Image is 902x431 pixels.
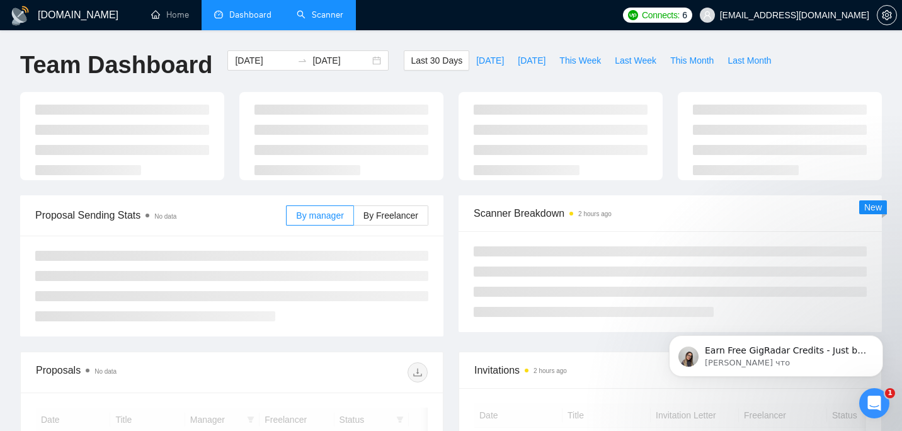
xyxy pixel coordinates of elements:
[469,50,511,71] button: [DATE]
[877,10,896,20] span: setting
[229,9,271,20] span: Dashboard
[608,50,663,71] button: Last Week
[35,207,286,223] span: Proposal Sending Stats
[296,210,343,221] span: By manager
[885,388,895,398] span: 1
[404,50,469,71] button: Last 30 Days
[615,54,656,67] span: Last Week
[214,10,223,19] span: dashboard
[650,309,902,397] iframe: Intercom notifications сообщение
[859,388,889,418] iframe: Intercom live chat
[578,210,612,217] time: 2 hours ago
[682,8,687,22] span: 6
[877,10,897,20] a: setting
[728,54,771,67] span: Last Month
[552,50,608,71] button: This Week
[476,54,504,67] span: [DATE]
[363,210,418,221] span: By Freelancer
[10,6,30,26] img: logo
[721,50,778,71] button: Last Month
[474,362,866,378] span: Invitations
[36,362,232,382] div: Proposals
[151,9,189,20] a: homeHome
[628,10,638,20] img: upwork-logo.png
[642,8,680,22] span: Connects:
[877,5,897,25] button: setting
[534,367,567,374] time: 2 hours ago
[703,11,712,20] span: user
[20,50,212,80] h1: Team Dashboard
[411,54,462,67] span: Last 30 Days
[670,54,714,67] span: This Month
[94,368,117,375] span: No data
[235,54,292,67] input: Start date
[559,54,601,67] span: This Week
[312,54,370,67] input: End date
[297,55,307,66] span: to
[297,9,343,20] a: searchScanner
[663,50,721,71] button: This Month
[297,55,307,66] span: swap-right
[154,213,176,220] span: No data
[474,205,867,221] span: Scanner Breakdown
[864,202,882,212] span: New
[518,54,545,67] span: [DATE]
[511,50,552,71] button: [DATE]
